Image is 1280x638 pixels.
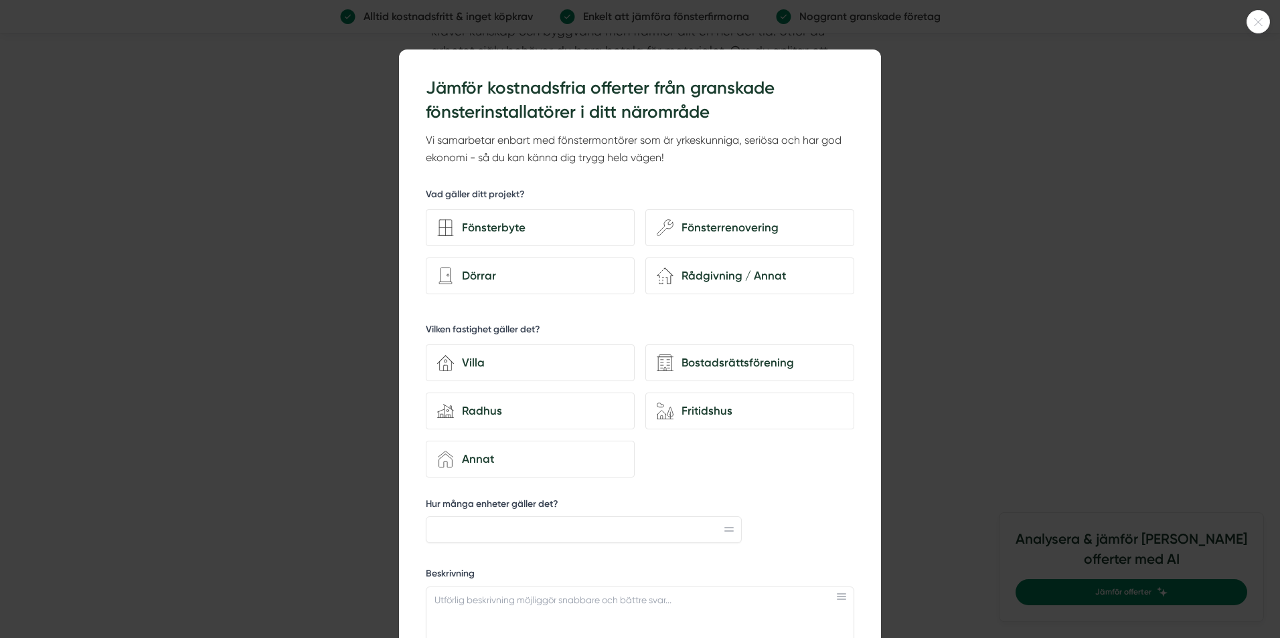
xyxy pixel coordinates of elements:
h3: Jämför kostnadsfria offerter från granskade fönsterinstallatörer i ditt närområde [426,76,854,125]
label: Beskrivning [426,567,854,584]
h5: Vilken fastighet gäller det? [426,323,540,340]
h5: Vad gäller ditt projekt? [426,188,525,205]
label: Hur många enheter gäller det? [426,498,742,514]
p: Vi samarbetar enbart med fönstermontörer som är yrkeskunniga, seriösa och har god ekonomi - så du... [426,132,854,167]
